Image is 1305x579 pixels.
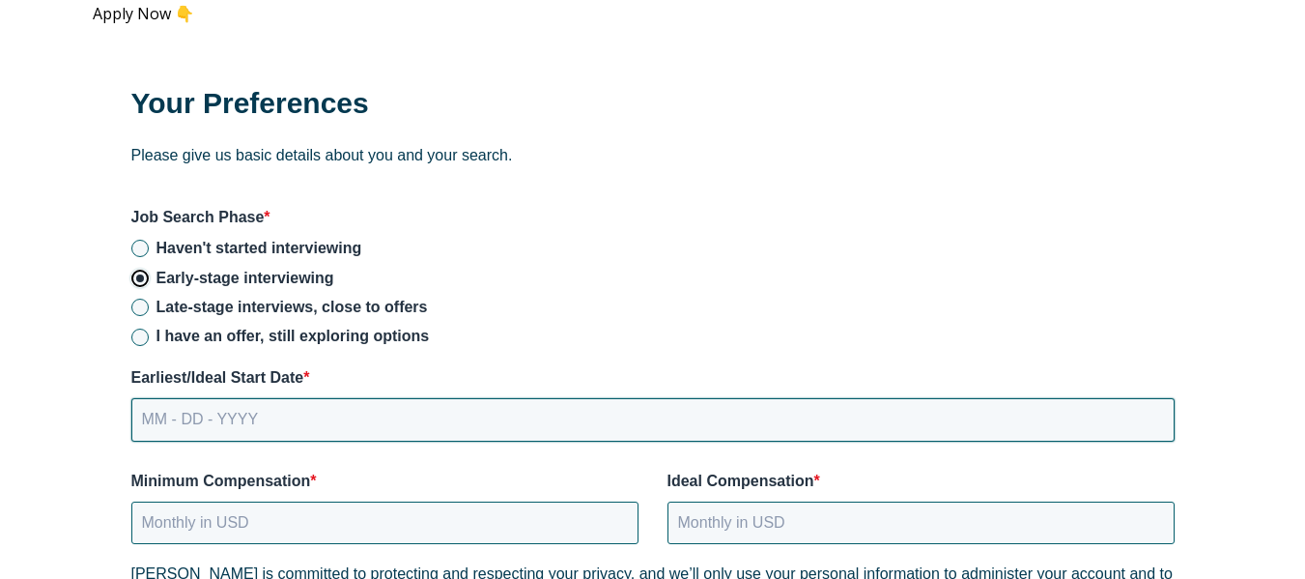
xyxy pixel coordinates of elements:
[93,5,1213,22] p: Apply Now 👇
[156,240,362,256] span: Haven't started interviewing
[131,240,149,257] input: Haven't started interviewing
[131,145,1175,166] p: Please give us basic details about you and your search.
[156,299,428,315] span: Late-stage interviews, close to offers
[131,398,1175,441] input: MM - DD - YYYY
[131,209,265,225] span: Job Search Phase
[131,270,149,287] input: Early-stage interviewing
[131,87,369,119] strong: Your Preferences
[131,329,149,346] input: I have an offer, still exploring options
[667,473,814,489] span: Ideal Compensation
[156,328,430,344] span: I have an offer, still exploring options
[131,299,149,316] input: Late-stage interviews, close to offers
[667,502,1175,544] input: Monthly in USD
[131,473,311,489] span: Minimum Compensation
[131,502,638,544] input: Monthly in USD
[131,369,304,386] span: Earliest/Ideal Start Date
[156,270,334,286] span: Early-stage interviewing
